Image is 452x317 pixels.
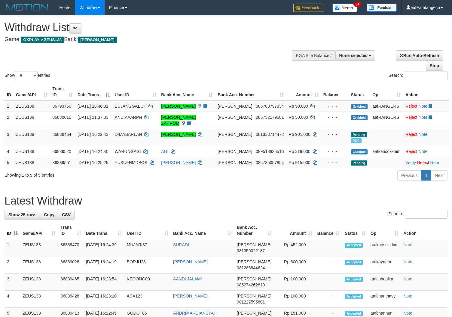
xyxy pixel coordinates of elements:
a: [PERSON_NAME] ZAHROM [161,115,196,126]
span: Rp 915.000 [289,160,310,165]
img: Feedback.jpg [293,4,323,12]
span: 34 [353,1,362,7]
td: 1 [5,100,14,112]
select: Showentries [15,71,38,80]
td: KEOONG09 [124,274,171,291]
th: User ID: activate to sort column ascending [124,222,171,239]
td: 3 [5,274,20,291]
img: panduan.png [367,4,397,12]
a: Run Auto-Refresh [396,50,443,61]
a: Reject [417,160,429,165]
span: Accepted [345,311,363,316]
span: BUJANGGABUT [115,104,146,109]
td: ZEUS138 [14,112,50,129]
a: Note [403,242,412,247]
span: [PERSON_NAME] [218,160,252,165]
span: Copy 085783797834 to clipboard [256,104,284,109]
th: Bank Acc. Number: activate to sort column ascending [234,222,274,239]
div: - - - [323,103,346,109]
a: Note [403,311,412,316]
th: Trans ID: activate to sort column ascending [50,83,75,100]
span: [DATE] 16:24:40 [78,149,108,154]
th: Date Trans.: activate to sort column ascending [84,222,124,239]
span: Copy [44,212,54,217]
span: [PERSON_NAME] [237,242,271,247]
button: None selected [335,50,375,61]
span: Show 25 rows [8,212,36,217]
th: Bank Acc. Name: activate to sort column ascending [159,83,215,100]
a: Next [431,170,447,181]
th: Action [401,222,447,239]
span: Grabbed [351,115,368,120]
td: aafkansokkhim [368,239,401,256]
a: Reject [405,132,417,137]
td: MUJARI87 [124,239,171,256]
th: Status: activate to sort column ascending [342,222,368,239]
td: [DATE] 16:23:10 [84,291,124,308]
span: ANDIKAARPN [115,115,142,120]
span: [PERSON_NAME] [237,259,271,264]
th: Balance: activate to sort column ascending [315,222,342,239]
span: Copy 085735057854 to clipboard [256,160,284,165]
th: Action [403,83,449,100]
span: Pending [351,132,367,137]
td: ZEUS138 [14,129,50,146]
span: DIMASARLAN [115,132,142,137]
a: 1 [421,170,431,181]
a: CSV [58,210,75,220]
th: Status [349,83,370,100]
td: · [403,112,449,129]
td: ZEUS138 [14,100,50,112]
td: 1 [5,239,20,256]
td: · · [403,157,449,168]
span: [PERSON_NAME] [237,311,271,316]
a: [PERSON_NAME] [161,132,196,137]
span: 86830016 [53,115,71,120]
span: Marked by aafRornrotha [351,138,362,143]
h4: Game: Bank: [5,37,295,43]
span: [DATE] 16:25:25 [78,160,108,165]
label: Search: [389,71,447,80]
label: Search: [389,210,447,219]
span: Rp 901.000 [289,132,310,137]
span: [PERSON_NAME] [218,149,252,154]
span: Copy 081286844624 to clipboard [237,265,265,270]
span: Rp 218.000 [289,149,310,154]
th: Amount: activate to sort column ascending [286,83,321,100]
a: [PERSON_NAME] [161,104,196,109]
span: Copy 085732179681 to clipboard [256,115,284,120]
th: ID [5,83,14,100]
div: - - - [323,114,346,120]
td: 86839028 [58,256,83,274]
input: Search: [405,210,447,219]
th: ID: activate to sort column descending [5,222,20,239]
td: BORJU23 [124,256,171,274]
a: AGI [161,149,168,154]
img: Button%20Memo.svg [332,4,358,12]
a: Note [419,104,428,109]
span: CSV [62,212,71,217]
th: Op: activate to sort column ascending [370,83,403,100]
a: Note [419,132,428,137]
label: Show entries [5,71,50,80]
span: WARUNGAGI [115,149,141,154]
a: Note [403,294,412,298]
td: ZEUS138 [14,146,50,157]
td: aafkaynarin [368,256,401,274]
span: None selected [339,53,368,58]
span: 86839551 [53,160,71,165]
td: [DATE] 16:24:39 [84,239,124,256]
td: 5 [5,157,14,168]
a: Note [419,149,428,154]
td: ZEUS138 [20,291,58,308]
a: [PERSON_NAME] [173,294,208,298]
td: aafchanthavy [368,291,401,308]
td: ZEUS138 [20,274,58,291]
td: ZEUS138 [20,239,58,256]
span: Rp 50.000 [289,115,308,120]
div: - - - [323,160,346,166]
span: Accepted [345,294,363,299]
th: Date Trans.: activate to sort column descending [75,83,112,100]
a: Note [403,277,412,281]
span: Accepted [345,243,363,248]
